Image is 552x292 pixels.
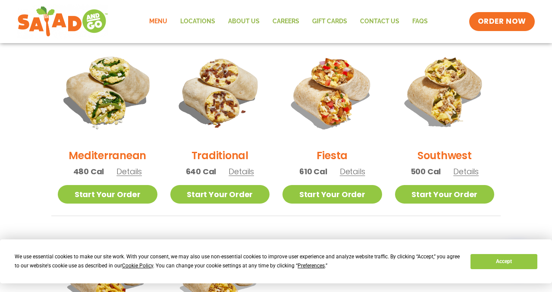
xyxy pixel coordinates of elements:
img: Product photo for Southwest [395,42,495,141]
h2: Mediterranean [69,148,146,163]
span: Details [116,166,142,177]
a: Start Your Order [395,185,495,204]
span: Details [229,166,254,177]
a: Locations [174,12,222,31]
a: GIFT CARDS [306,12,354,31]
span: 640 Cal [186,166,216,177]
img: new-SAG-logo-768×292 [17,4,108,39]
span: Cookie Policy [122,263,153,269]
span: 480 Cal [73,166,104,177]
a: FAQs [406,12,434,31]
a: About Us [222,12,266,31]
span: Preferences [298,263,325,269]
span: 610 Cal [299,166,327,177]
a: Careers [266,12,306,31]
h2: Traditional [191,148,248,163]
span: Details [340,166,365,177]
h2: Fiesta [317,148,348,163]
span: 500 Cal [411,166,441,177]
img: Product photo for Traditional [170,42,270,141]
span: Details [453,166,479,177]
nav: Menu [143,12,434,31]
a: Contact Us [354,12,406,31]
a: Start Your Order [170,185,270,204]
button: Accept [470,254,537,269]
a: Menu [143,12,174,31]
div: We use essential cookies to make our site work. With your consent, we may also use non-essential ... [15,252,460,270]
a: Start Your Order [58,185,157,204]
a: Start Your Order [282,185,382,204]
img: Product photo for Fiesta [282,42,382,141]
h2: Southwest [417,148,472,163]
img: Product photo for Mediterranean Breakfast Burrito [49,33,166,150]
a: ORDER NOW [469,12,535,31]
span: ORDER NOW [478,16,526,27]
